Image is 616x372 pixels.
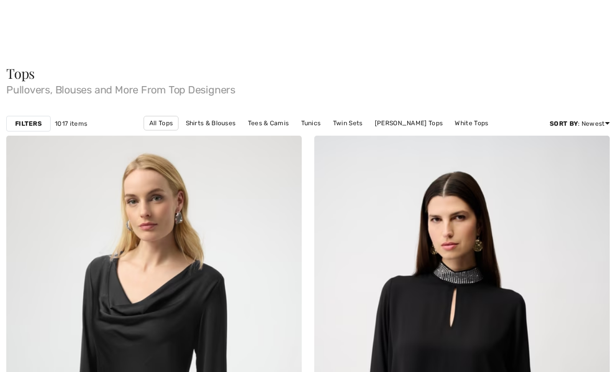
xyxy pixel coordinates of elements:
a: All Tops [144,116,179,130]
strong: Filters [15,119,42,128]
span: Pullovers, Blouses and More From Top Designers [6,80,610,95]
a: Tees & Camis [243,116,294,130]
a: Tunics [296,116,326,130]
a: Shirts & Blouses [181,116,241,130]
a: Black Tops [257,130,300,144]
strong: Sort By [550,120,578,127]
span: 1017 items [55,119,87,128]
div: : Newest [550,119,610,128]
a: [PERSON_NAME] Tops [302,130,380,144]
a: [PERSON_NAME] Tops [370,116,448,130]
span: Tops [6,64,35,82]
a: White Tops [449,116,493,130]
a: Twin Sets [328,116,368,130]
